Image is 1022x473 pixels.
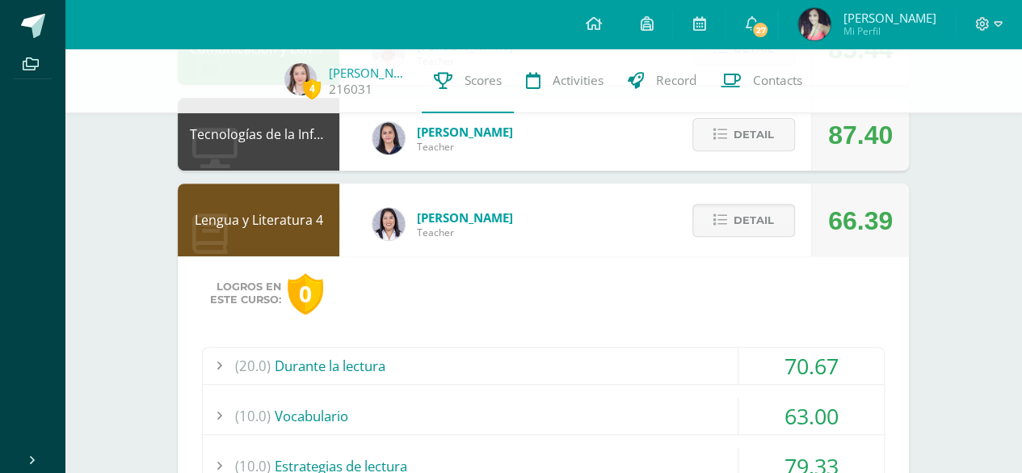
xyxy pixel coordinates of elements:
div: Lengua y Literatura 4 [178,184,339,256]
img: dbcf09110664cdb6f63fe058abfafc14.png [372,122,405,154]
div: 70.67 [738,348,884,384]
span: Detail [734,120,774,150]
a: Contacts [709,49,814,113]
span: [PERSON_NAME] [843,10,936,26]
img: fd1196377973db38ffd7ffd912a4bf7e.png [372,208,405,240]
span: Contacts [753,72,802,89]
div: 66.39 [828,184,893,257]
span: 27 [751,21,769,39]
span: [PERSON_NAME] [417,124,513,140]
span: (20.0) [235,348,271,384]
div: Tecnologías de la Información y la Comunicación 4 [178,98,339,171]
div: 63.00 [738,398,884,434]
a: Scores [422,49,514,113]
span: Teacher [417,140,513,154]
a: 216031 [329,81,372,98]
span: Scores [465,72,502,89]
div: Durante la lectura [203,348,884,384]
span: Mi Perfil [843,24,936,38]
span: Logros en este curso: [210,281,281,306]
button: Detail [692,204,795,237]
a: [PERSON_NAME] [329,65,410,81]
span: Detail [734,205,774,235]
img: 2bc04f1ac9bc1955b2b374ed12d3c094.png [284,63,317,95]
span: [PERSON_NAME] [417,209,513,226]
div: 87.40 [828,99,893,171]
span: Record [656,72,696,89]
a: Record [616,49,709,113]
span: (10.0) [235,398,271,434]
div: 0 [288,273,323,315]
img: d686daa607961b8b187ff7fdc61e0d8f.png [798,8,831,40]
div: Vocabulario [203,398,884,434]
span: 4 [303,78,321,99]
span: Teacher [417,226,513,239]
button: Detail [692,118,795,151]
span: Activities [553,72,604,89]
a: Activities [514,49,616,113]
